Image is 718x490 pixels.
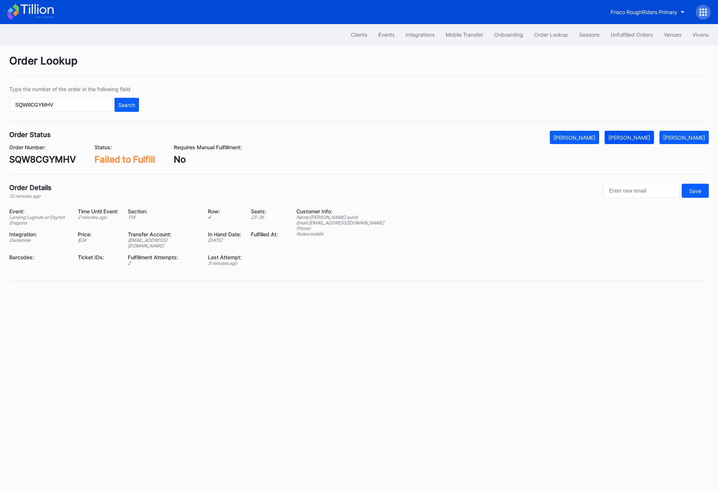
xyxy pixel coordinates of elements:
[574,28,605,41] button: Seasons
[251,231,278,237] div: Fulfilled At:
[128,208,199,214] div: Section:
[174,154,242,165] div: No
[296,214,384,220] div: Name: [PERSON_NAME] waits
[400,28,440,41] button: Integrations
[208,260,242,266] div: 3 minutes ago
[611,9,677,15] div: Frisco RoughRiders Primary
[378,31,395,38] div: Events
[114,98,139,112] button: Search
[78,214,119,220] div: 2 minutes ago
[9,86,139,92] div: Type the number of the order in the following field
[351,31,367,38] div: Clients
[118,102,135,108] div: Search
[608,134,650,141] div: [PERSON_NAME]
[689,188,701,194] div: Save
[296,231,384,237] div: Notes: mobile
[78,237,119,243] div: $ 24
[9,98,113,112] input: GT59662
[9,184,51,191] div: Order Details
[406,31,435,38] div: Integrations
[208,254,242,260] div: Last Attempt:
[611,31,653,38] div: Unfulfilled Orders
[440,28,489,41] button: Mobile Transfer
[664,31,681,38] div: Venues
[659,131,709,144] button: [PERSON_NAME]
[9,131,51,139] div: Order Status
[9,208,69,214] div: Event:
[446,31,483,38] div: Mobile Transfer
[9,144,76,150] div: Order Number:
[489,28,529,41] button: Onboarding
[128,260,199,266] div: 2
[296,208,384,214] div: Customer Info:
[128,231,199,237] div: Transfer Account:
[682,184,709,198] button: Save
[251,208,278,214] div: Seats:
[550,131,599,144] button: [PERSON_NAME]
[579,31,599,38] div: Seasons
[9,237,69,243] div: Gametime
[529,28,574,41] button: Order Lookup
[208,208,242,214] div: Row:
[494,31,523,38] div: Onboarding
[208,214,242,220] div: 4
[9,193,51,199] div: 12 minutes ago
[603,184,680,198] input: Enter new email
[9,231,69,237] div: Integration:
[373,28,400,41] button: Events
[345,28,373,41] button: Clients
[554,134,595,141] div: [PERSON_NAME]
[9,54,709,77] div: Order Lookup
[251,214,278,220] div: 23 - 26
[94,144,155,150] div: Status:
[128,214,199,220] div: 114
[605,28,658,41] button: Unfulfilled Orders
[128,254,199,260] div: Fulfillment Attempts:
[692,31,709,38] div: Vivenu
[208,237,242,243] div: [DATE]
[9,254,69,260] div: Barcodes:
[174,144,242,150] div: Requires Manual Fulfillment:
[128,237,199,249] div: [EMAIL_ADDRESS][DOMAIN_NAME]
[78,254,119,260] div: Ticket IDs:
[534,31,568,38] div: Order Lookup
[663,134,705,141] div: [PERSON_NAME]
[9,214,69,226] div: Lansing Lugnuts at Dayton Dragons
[296,220,384,226] div: Email: [EMAIL_ADDRESS][DOMAIN_NAME]
[78,208,119,214] div: Time Until Event:
[658,28,687,41] button: Venues
[296,226,384,231] div: Phone:
[78,231,119,237] div: Price:
[9,154,76,165] div: SQW8CGYMHV
[687,28,714,41] button: Vivenu
[605,131,654,144] button: [PERSON_NAME]
[94,154,155,165] div: Failed to Fulfill
[605,5,690,19] button: Frisco RoughRiders Primary
[208,231,242,237] div: In Hand Date:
